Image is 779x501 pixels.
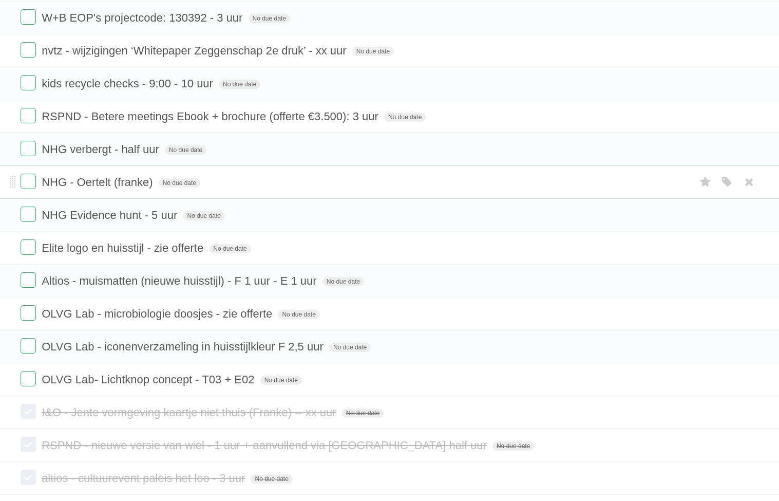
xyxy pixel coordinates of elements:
[42,77,216,90] span: kids recycle checks - 9:00 - 10 uur
[42,242,206,254] span: Elite logo en huisstijl - zie offerte
[42,209,180,221] span: NHG Evidence hunt - 5 uur
[42,406,338,419] span: I&O - Jente vormgeving kaartje niet thuis (Franke) -- xx uur
[21,207,36,222] label: Done
[42,373,257,386] span: OLVG Lab- Lichtknop concept - T03 + E02
[159,178,200,188] span: No due date
[219,80,260,89] span: No due date
[21,437,36,452] label: Done
[492,441,534,451] span: No due date
[21,141,36,156] label: Done
[21,75,36,90] label: Done
[42,11,245,24] span: W+B EOP's projectcode: 130392 - 3 uur
[21,404,36,419] label: Done
[352,47,394,56] span: No due date
[42,340,326,353] span: OLVG Lab - iconenverzameling in huisstijlkleur F 2,5 uur
[42,143,162,156] span: NHG verbergt - half uur
[260,376,302,385] span: No due date
[322,277,364,286] span: No due date
[21,42,36,58] label: Done
[21,371,36,386] label: Done
[342,409,384,418] span: No due date
[42,472,248,485] span: altios - cultuurevent paleis het loo - 3 uur
[42,274,319,287] span: Altios - muismatten (nieuwe huisstijl) - F 1 uur - E 1 uur
[21,272,36,288] label: Done
[42,176,155,189] span: NHG - Oertelt (franke)
[209,244,251,253] span: No due date
[278,310,319,319] span: No due date
[42,44,349,57] span: nvtz - wijzigingen ‘Whitepaper Zeggenschap 2e druk’ - xx uur
[21,305,36,321] label: Done
[42,110,381,123] span: RSPND - Betere meetings Ebook + brochure (offerte €3.500): 3 uur
[329,343,371,352] span: No due date
[251,474,292,484] span: No due date
[42,307,275,320] span: OLVG Lab - microbiologie doosjes - zie offerte
[21,174,36,189] label: Done
[21,9,36,25] label: Done
[21,239,36,255] label: Done
[384,113,426,122] span: No due date
[165,145,206,155] span: No due date
[21,338,36,354] label: Done
[183,211,224,220] span: No due date
[21,108,36,123] label: Done
[42,439,489,452] span: RSPND - nieuwe versie van wiel - 1 uur + aanvullend via [GEOGRAPHIC_DATA] half uur
[249,14,290,23] span: No due date
[21,470,36,485] label: Done
[696,174,715,191] label: Star task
